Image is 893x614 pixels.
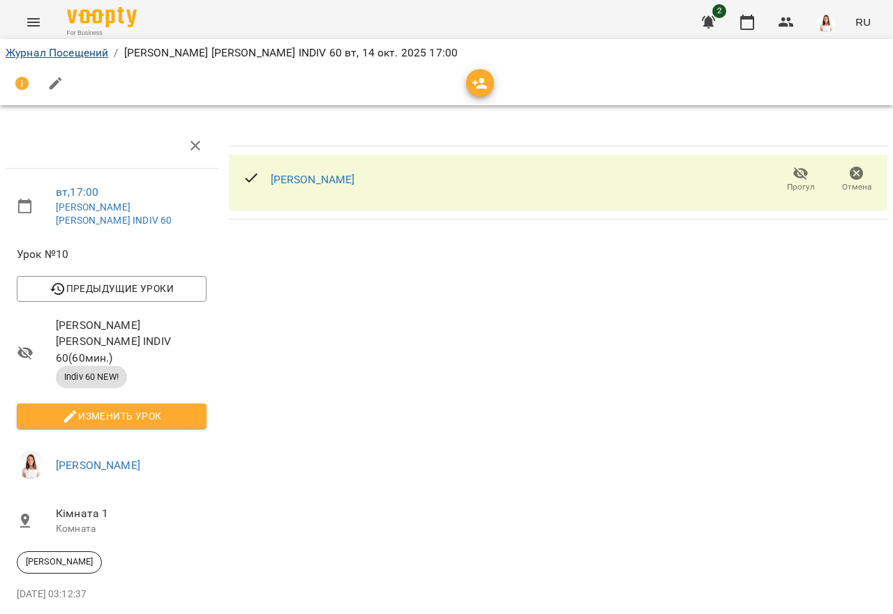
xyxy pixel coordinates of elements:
p: Комната [56,522,207,536]
a: Журнал Посещений [6,46,108,59]
span: Кімната 1 [56,505,207,522]
span: Урок №10 [17,246,207,263]
span: RU [855,15,871,29]
span: Indiv 60 NEW! [56,371,127,383]
div: [PERSON_NAME] [17,551,102,574]
a: вт , 17:00 [56,185,98,199]
p: [DATE] 03:12:37 [17,588,207,601]
button: Изменить урок [17,404,207,429]
nav: breadcrumb [6,45,887,61]
button: Предыдущие уроки [17,276,207,301]
span: Прогул [787,181,815,193]
button: RU [850,9,876,35]
p: [PERSON_NAME] [PERSON_NAME] INDIV 60 вт, 14 окт. 2025 17:00 [124,45,458,61]
a: [PERSON_NAME] [PERSON_NAME] INDIV 60 [56,201,172,227]
button: Прогул [773,160,829,199]
span: For Business [67,29,137,38]
img: 08a8fea649eb256ac8316bd63965d58e.jpg [816,13,836,32]
li: / [114,45,118,61]
span: Предыдущие уроки [28,280,195,297]
a: [PERSON_NAME] [56,459,140,472]
button: Menu [17,6,50,39]
span: Отмена [842,181,871,193]
button: Отмена [829,160,885,199]
img: 08a8fea649eb256ac8316bd63965d58e.jpg [17,451,45,479]
span: 2 [712,4,726,18]
a: [PERSON_NAME] [271,173,355,186]
span: [PERSON_NAME] [PERSON_NAME] INDIV 60 ( 60 мин. ) [56,317,207,367]
img: Voopty Logo [67,7,137,27]
span: [PERSON_NAME] [17,555,101,568]
span: Изменить урок [28,408,195,424]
